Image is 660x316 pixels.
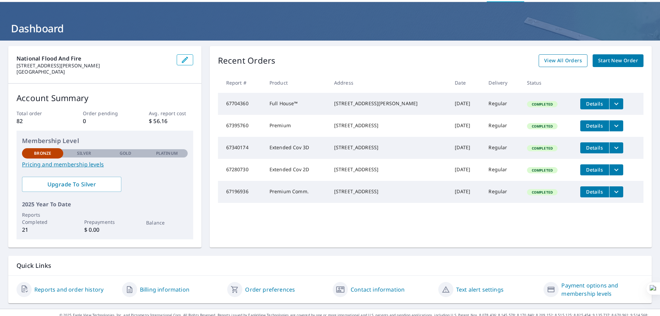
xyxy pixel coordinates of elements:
p: 21 [22,226,63,234]
td: [DATE] [449,137,483,159]
th: Report # [218,73,264,93]
a: Reports and order history [34,285,103,294]
span: Details [584,100,605,107]
p: Account Summary [16,92,193,104]
th: Date [449,73,483,93]
p: $ 56.16 [149,117,193,125]
a: Text alert settings [456,285,504,294]
span: Completed [528,190,557,195]
p: Silver [77,150,91,156]
td: Premium Comm. [264,181,329,203]
th: Product [264,73,329,93]
p: Reports Completed [22,211,63,226]
a: Payment options and membership levels [561,281,643,298]
button: filesDropdownBtn-67280730 [609,164,623,175]
h1: Dashboard [8,21,652,35]
p: Gold [120,150,131,156]
p: 2025 Year To Date [22,200,188,208]
p: Avg. report cost [149,110,193,117]
p: $ 0.00 [84,226,125,234]
span: Details [584,188,605,195]
p: Platinum [156,150,178,156]
a: Start New Order [593,54,643,67]
td: 67340174 [218,137,264,159]
span: Completed [528,124,557,129]
p: [GEOGRAPHIC_DATA] [16,69,171,75]
th: Delivery [483,73,521,93]
button: filesDropdownBtn-67196936 [609,186,623,197]
p: [STREET_ADDRESS][PERSON_NAME] [16,63,171,69]
p: Balance [146,219,187,226]
button: detailsBtn-67280730 [580,164,609,175]
p: Bronze [34,150,51,156]
p: Total order [16,110,60,117]
p: Membership Level [22,136,188,145]
button: detailsBtn-67196936 [580,186,609,197]
td: Full House™ [264,93,329,115]
div: [STREET_ADDRESS] [334,122,444,129]
div: [STREET_ADDRESS] [334,144,444,151]
p: Recent Orders [218,54,276,67]
td: 67395760 [218,115,264,137]
a: Pricing and membership levels [22,160,188,168]
button: filesDropdownBtn-67395760 [609,120,623,131]
td: Regular [483,181,521,203]
td: [DATE] [449,93,483,115]
span: Details [584,166,605,173]
button: detailsBtn-67340174 [580,142,609,153]
span: Start New Order [598,56,638,65]
span: Completed [528,102,557,107]
button: detailsBtn-67704360 [580,98,609,109]
td: Extended Cov 3D [264,137,329,159]
td: Regular [483,115,521,137]
p: Order pending [83,110,127,117]
p: 0 [83,117,127,125]
a: Order preferences [245,285,295,294]
td: Premium [264,115,329,137]
td: Regular [483,137,521,159]
p: National Flood and Fire [16,54,171,63]
div: [STREET_ADDRESS] [334,188,444,195]
button: filesDropdownBtn-67340174 [609,142,623,153]
button: filesDropdownBtn-67704360 [609,98,623,109]
a: Contact information [351,285,405,294]
td: Regular [483,159,521,181]
span: Completed [528,168,557,173]
th: Address [329,73,449,93]
div: [STREET_ADDRESS][PERSON_NAME] [334,100,444,107]
td: 67280730 [218,159,264,181]
td: Regular [483,93,521,115]
a: Billing information [140,285,189,294]
p: Prepayments [84,218,125,226]
p: 82 [16,117,60,125]
td: [DATE] [449,115,483,137]
th: Status [521,73,575,93]
span: View All Orders [544,56,582,65]
p: Quick Links [16,261,643,270]
td: Extended Cov 2D [264,159,329,181]
span: Details [584,122,605,129]
span: Details [584,144,605,151]
a: Upgrade To Silver [22,177,121,192]
td: [DATE] [449,181,483,203]
span: Upgrade To Silver [27,181,116,188]
td: 67196936 [218,181,264,203]
td: [DATE] [449,159,483,181]
button: detailsBtn-67395760 [580,120,609,131]
span: Completed [528,146,557,151]
td: 67704360 [218,93,264,115]
div: [STREET_ADDRESS] [334,166,444,173]
a: View All Orders [539,54,587,67]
